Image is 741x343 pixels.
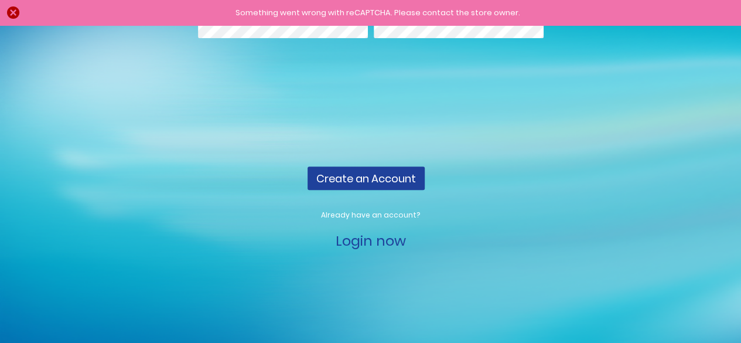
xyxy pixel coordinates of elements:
button: Create an Account [308,167,425,190]
p: Already have an account? [195,210,547,220]
iframe: reCAPTCHA [195,91,373,137]
span: Create an Account [316,171,416,186]
a: Login now [336,231,406,250]
div: Something went wrong with reCAPTCHA. Please contact the store owner. [26,7,729,19]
